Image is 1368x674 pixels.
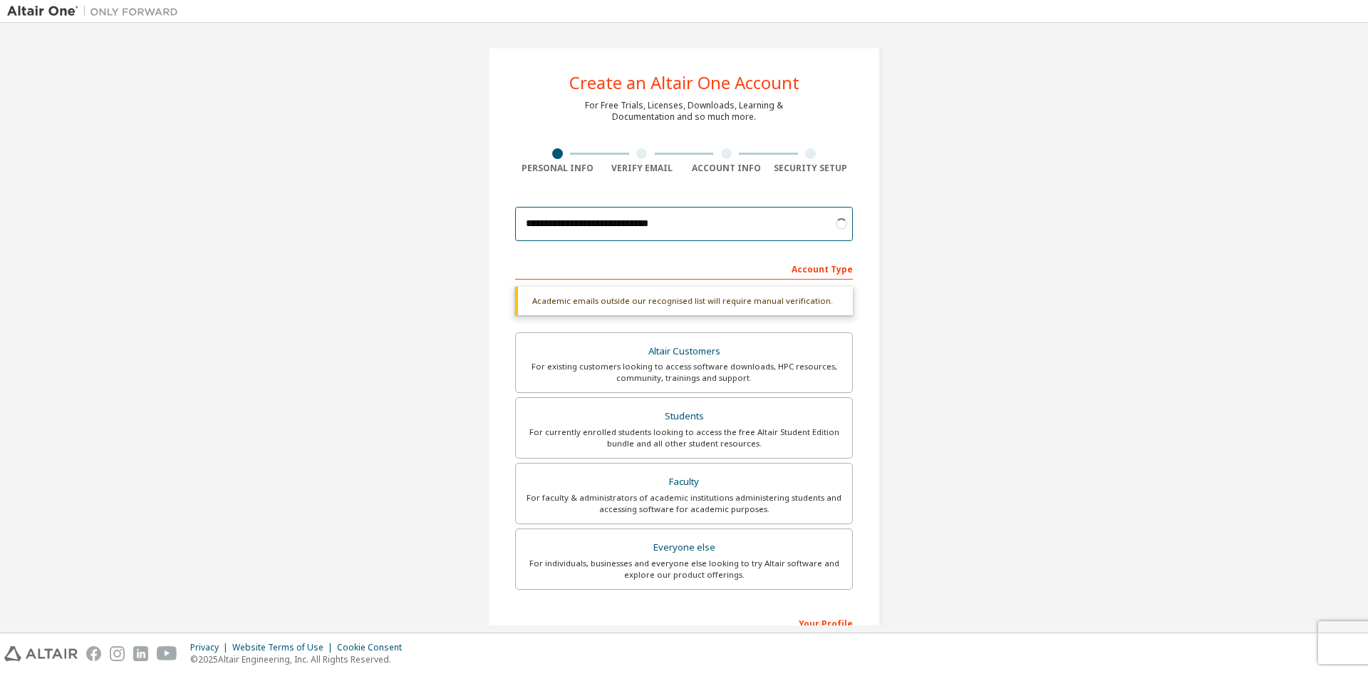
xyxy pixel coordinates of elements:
[515,287,853,315] div: Academic emails outside our recognised list will require manual verification.
[515,163,600,174] div: Personal Info
[524,361,844,384] div: For existing customers looking to access software downloads, HPC resources, community, trainings ...
[569,74,799,91] div: Create an Altair One Account
[769,163,854,174] div: Security Setup
[190,642,232,653] div: Privacy
[524,472,844,492] div: Faculty
[600,163,685,174] div: Verify Email
[524,342,844,362] div: Altair Customers
[232,642,337,653] div: Website Terms of Use
[515,257,853,280] div: Account Type
[7,4,185,19] img: Altair One
[515,611,853,634] div: Your Profile
[684,163,769,174] div: Account Info
[157,646,177,661] img: youtube.svg
[524,558,844,581] div: For individuals, businesses and everyone else looking to try Altair software and explore our prod...
[585,100,783,123] div: For Free Trials, Licenses, Downloads, Learning & Documentation and so much more.
[524,407,844,427] div: Students
[133,646,148,661] img: linkedin.svg
[190,653,410,665] p: © 2025 Altair Engineering, Inc. All Rights Reserved.
[4,646,78,661] img: altair_logo.svg
[524,427,844,449] div: For currently enrolled students looking to access the free Altair Student Edition bundle and all ...
[524,492,844,515] div: For faculty & administrators of academic institutions administering students and accessing softwa...
[86,646,101,661] img: facebook.svg
[110,646,125,661] img: instagram.svg
[337,642,410,653] div: Cookie Consent
[524,538,844,558] div: Everyone else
